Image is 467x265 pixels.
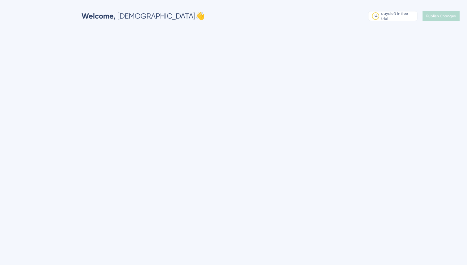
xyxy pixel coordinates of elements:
[374,14,377,19] div: 14
[381,11,415,21] div: days left in free trial
[82,11,205,21] div: [DEMOGRAPHIC_DATA] 👋
[82,11,116,20] span: Welcome,
[426,14,456,19] span: Publish Changes
[423,11,460,21] button: Publish Changes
